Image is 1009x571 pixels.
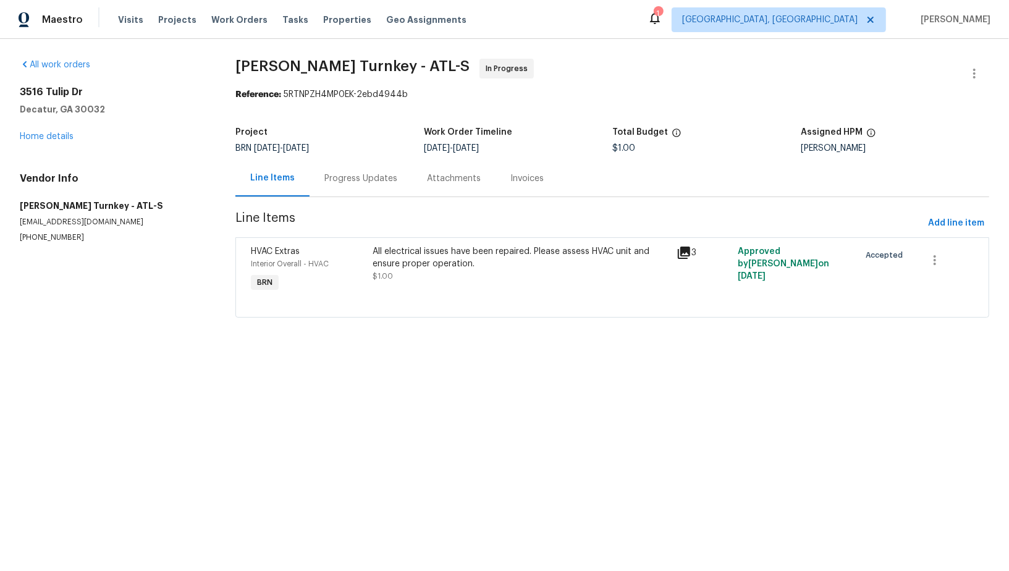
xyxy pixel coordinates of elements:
span: The hpm assigned to this work order. [866,128,876,144]
span: [DATE] [254,144,280,153]
span: $1.00 [612,144,635,153]
h5: Total Budget [612,128,668,137]
div: 3 [677,245,730,260]
span: Projects [158,14,196,26]
div: 5RTNPZH4MP0EK-2ebd4944b [235,88,989,101]
h5: Decatur, GA 30032 [20,103,206,116]
a: Home details [20,132,74,141]
span: Interior Overall - HVAC [251,260,329,268]
span: BRN [252,276,277,289]
h5: Assigned HPM [801,128,863,137]
div: All electrical issues have been repaired. Please assess HVAC unit and ensure proper operation. [373,245,670,270]
span: [PERSON_NAME] [916,14,990,26]
span: In Progress [486,62,533,75]
div: Attachments [427,172,481,185]
p: [PHONE_NUMBER] [20,232,206,243]
button: Add line item [923,212,989,235]
span: [GEOGRAPHIC_DATA], [GEOGRAPHIC_DATA] [682,14,858,26]
span: BRN [235,144,309,153]
span: [DATE] [283,144,309,153]
span: [DATE] [424,144,450,153]
span: Tasks [282,15,308,24]
span: [DATE] [453,144,479,153]
span: Add line item [928,216,984,231]
p: [EMAIL_ADDRESS][DOMAIN_NAME] [20,217,206,227]
span: Geo Assignments [386,14,467,26]
span: $1.00 [373,273,393,280]
h5: Project [235,128,268,137]
span: Maestro [42,14,83,26]
span: The total cost of line items that have been proposed by Opendoor. This sum includes line items th... [672,128,682,144]
a: All work orders [20,61,90,69]
span: [DATE] [738,272,766,281]
span: Properties [323,14,371,26]
span: Line Items [235,212,923,235]
span: HVAC Extras [251,247,300,256]
span: - [424,144,479,153]
span: Accepted [866,249,908,261]
div: Invoices [510,172,544,185]
h4: Vendor Info [20,172,206,185]
span: Visits [118,14,143,26]
span: [PERSON_NAME] Turnkey - ATL-S [235,59,470,74]
span: Approved by [PERSON_NAME] on [738,247,829,281]
h5: [PERSON_NAME] Turnkey - ATL-S [20,200,206,212]
div: Line Items [250,172,295,184]
span: Work Orders [211,14,268,26]
b: Reference: [235,90,281,99]
div: 1 [654,7,662,20]
h5: Work Order Timeline [424,128,512,137]
div: [PERSON_NAME] [801,144,989,153]
span: - [254,144,309,153]
div: Progress Updates [324,172,397,185]
h2: 3516 Tulip Dr [20,86,206,98]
